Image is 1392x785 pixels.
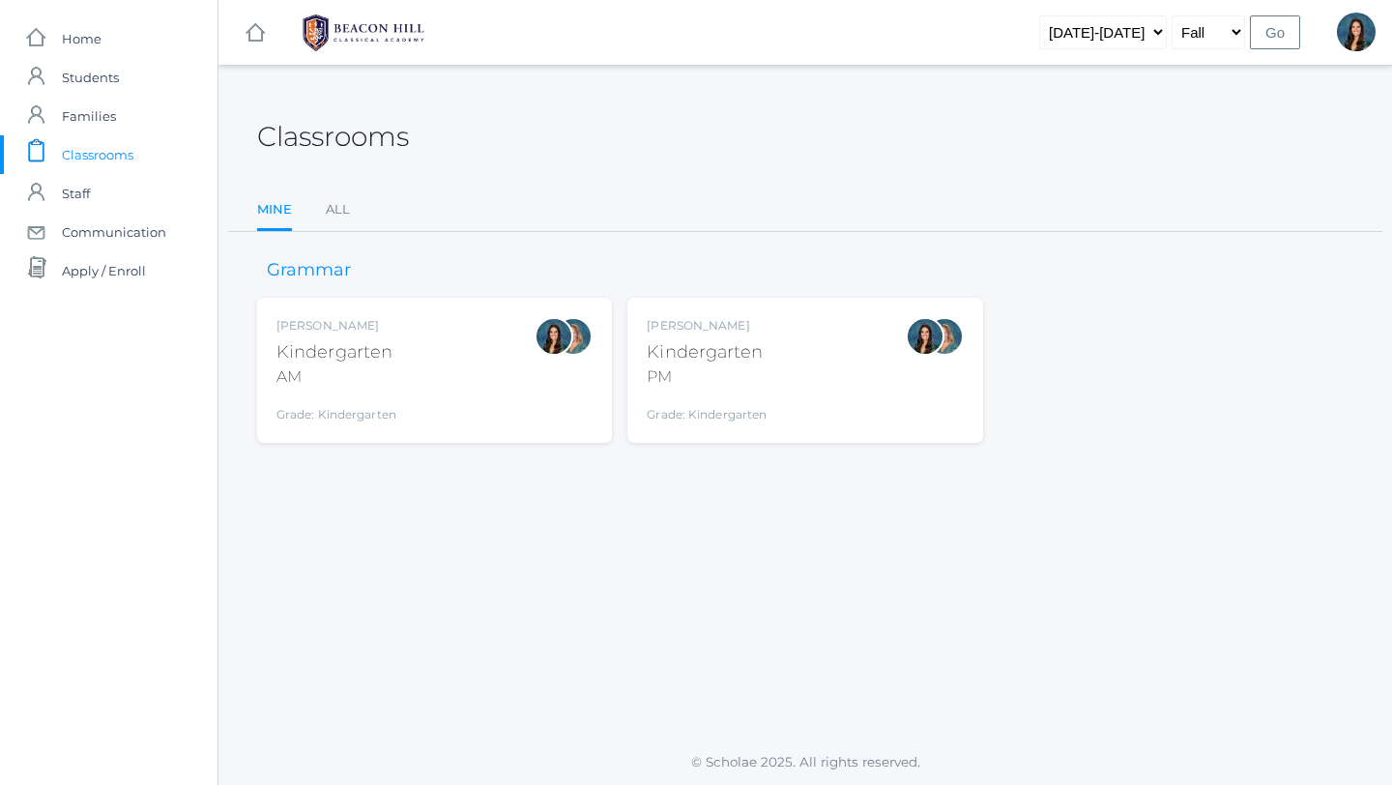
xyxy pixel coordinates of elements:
[276,396,396,423] div: Grade: Kindergarten
[218,752,1392,771] p: © Scholae 2025. All rights reserved.
[647,396,767,423] div: Grade: Kindergarten
[291,9,436,57] img: BHCALogos-05-308ed15e86a5a0abce9b8dd61676a3503ac9727e845dece92d48e8588c001991.png
[1250,15,1300,49] input: Go
[276,317,396,334] div: [PERSON_NAME]
[647,339,767,365] div: Kindergarten
[647,365,767,389] div: PM
[554,317,593,356] div: Maureen Doyle
[906,317,944,356] div: Jordyn Dewey
[1337,13,1376,51] div: Jordyn Dewey
[535,317,573,356] div: Jordyn Dewey
[62,58,119,97] span: Students
[62,19,101,58] span: Home
[62,213,166,251] span: Communication
[647,317,767,334] div: [PERSON_NAME]
[62,135,133,174] span: Classrooms
[62,97,116,135] span: Families
[257,261,361,280] h3: Grammar
[257,122,409,152] h2: Classrooms
[62,251,146,290] span: Apply / Enroll
[925,317,964,356] div: Maureen Doyle
[276,339,396,365] div: Kindergarten
[62,174,90,213] span: Staff
[326,190,350,229] a: All
[257,190,292,232] a: Mine
[276,365,396,389] div: AM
